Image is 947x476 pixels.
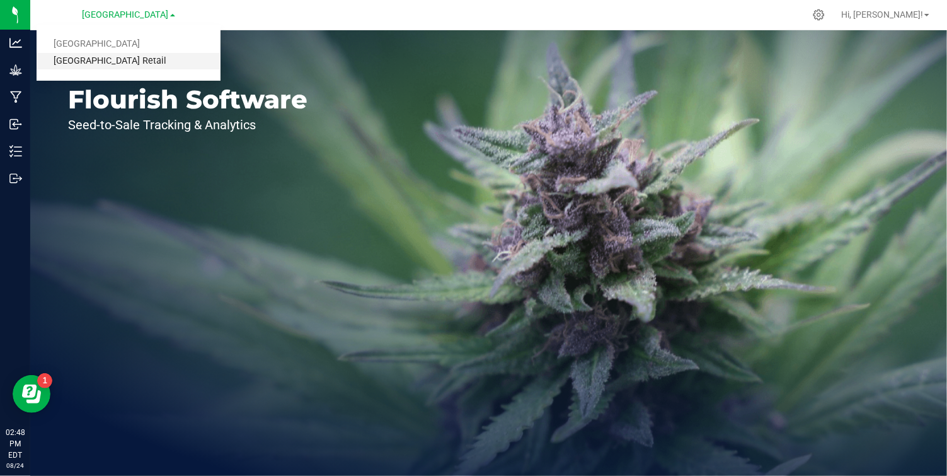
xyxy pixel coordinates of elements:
a: [GEOGRAPHIC_DATA] Retail [37,53,221,70]
p: 08/24 [6,461,25,470]
inline-svg: Analytics [9,37,22,49]
p: Flourish Software [68,87,307,112]
iframe: Resource center [13,375,50,413]
a: [GEOGRAPHIC_DATA] [37,36,221,53]
span: Hi, [PERSON_NAME]! [841,9,923,20]
inline-svg: Grow [9,64,22,76]
inline-svg: Inbound [9,118,22,131]
span: [GEOGRAPHIC_DATA] [83,9,169,20]
div: Manage settings [811,9,827,21]
inline-svg: Manufacturing [9,91,22,103]
inline-svg: Outbound [9,172,22,185]
p: 02:48 PM EDT [6,427,25,461]
iframe: Resource center unread badge [37,373,52,388]
inline-svg: Inventory [9,145,22,158]
p: Seed-to-Sale Tracking & Analytics [68,119,307,131]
